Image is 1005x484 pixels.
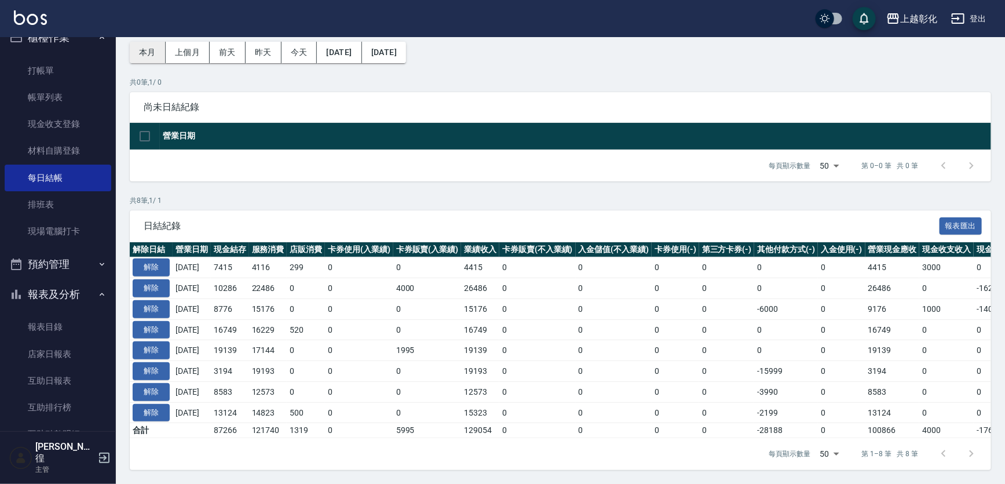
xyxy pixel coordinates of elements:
[5,23,111,53] button: 櫃檯作業
[461,340,499,361] td: 19139
[130,77,991,88] p: 共 0 筆, 1 / 0
[362,42,406,63] button: [DATE]
[173,278,211,299] td: [DATE]
[865,402,920,423] td: 13124
[325,278,393,299] td: 0
[287,319,325,340] td: 520
[461,402,499,423] td: 15323
[249,319,287,340] td: 16229
[317,42,361,63] button: [DATE]
[499,299,576,319] td: 0
[576,423,652,438] td: 0
[246,42,282,63] button: 昨天
[211,319,249,340] td: 16749
[325,319,393,340] td: 0
[699,423,755,438] td: 0
[699,402,755,423] td: 0
[287,299,325,319] td: 0
[133,259,170,276] button: 解除
[173,319,211,340] td: [DATE]
[461,423,499,438] td: 129054
[853,7,876,30] button: save
[393,340,462,361] td: 1995
[816,150,843,181] div: 50
[211,242,249,257] th: 現金結存
[5,249,111,279] button: 預約管理
[919,423,974,438] td: 4000
[249,340,287,361] td: 17144
[919,278,974,299] td: 0
[652,242,699,257] th: 卡券使用(-)
[865,340,920,361] td: 19139
[325,340,393,361] td: 0
[14,10,47,25] img: Logo
[5,191,111,218] a: 排班表
[862,449,918,459] p: 第 1–8 筆 共 8 筆
[576,402,652,423] td: 0
[754,319,818,340] td: 0
[249,423,287,438] td: 121740
[699,340,755,361] td: 0
[325,423,393,438] td: 0
[499,319,576,340] td: 0
[865,319,920,340] td: 16749
[699,242,755,257] th: 第三方卡券(-)
[699,381,755,402] td: 0
[393,361,462,382] td: 0
[211,423,249,438] td: 87266
[287,242,325,257] th: 店販消費
[576,278,652,299] td: 0
[393,242,462,257] th: 卡券販賣(入業績)
[754,423,818,438] td: -28188
[5,218,111,245] a: 現場電腦打卡
[5,421,111,447] a: 互助點數明細
[211,381,249,402] td: 8583
[287,423,325,438] td: 1319
[818,381,865,402] td: 0
[393,257,462,278] td: 0
[133,321,170,339] button: 解除
[211,278,249,299] td: 10286
[325,299,393,319] td: 0
[210,42,246,63] button: 前天
[287,361,325,382] td: 0
[818,340,865,361] td: 0
[173,361,211,382] td: [DATE]
[754,361,818,382] td: -15999
[133,341,170,359] button: 解除
[130,423,173,438] td: 合計
[818,402,865,423] td: 0
[144,220,940,232] span: 日結紀錄
[287,402,325,423] td: 500
[754,299,818,319] td: -6000
[754,340,818,361] td: 0
[249,361,287,382] td: 19193
[499,278,576,299] td: 0
[754,278,818,299] td: 0
[461,361,499,382] td: 19193
[249,381,287,402] td: 12573
[461,278,499,299] td: 26486
[652,361,699,382] td: 0
[325,242,393,257] th: 卡券使用(入業績)
[211,340,249,361] td: 19139
[249,242,287,257] th: 服務消費
[211,257,249,278] td: 7415
[754,242,818,257] th: 其他付款方式(-)
[461,381,499,402] td: 12573
[5,57,111,84] a: 打帳單
[287,257,325,278] td: 299
[325,381,393,402] td: 0
[173,340,211,361] td: [DATE]
[287,381,325,402] td: 0
[699,319,755,340] td: 0
[754,381,818,402] td: -3990
[818,423,865,438] td: 0
[652,423,699,438] td: 0
[325,257,393,278] td: 0
[919,299,974,319] td: 1000
[652,319,699,340] td: 0
[499,257,576,278] td: 0
[325,402,393,423] td: 0
[769,161,811,171] p: 每頁顯示數量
